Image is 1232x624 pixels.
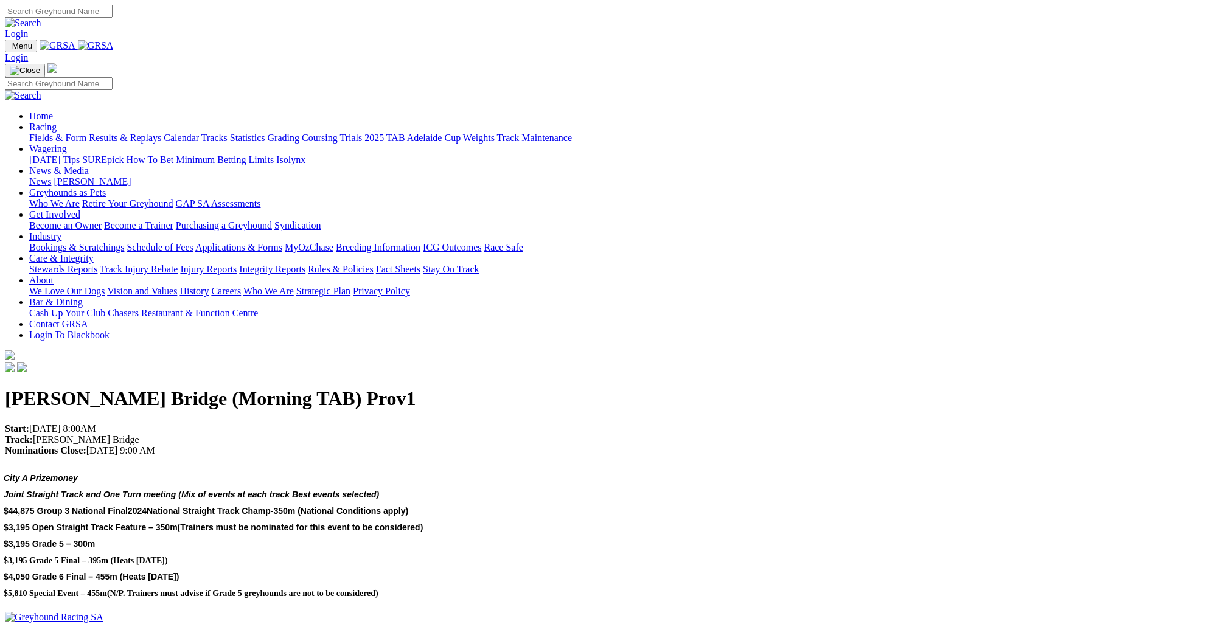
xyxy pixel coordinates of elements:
a: Get Involved [29,209,80,220]
div: Wagering [29,154,1227,165]
span: 2024 [128,506,147,516]
a: Schedule of Fees [127,242,193,252]
span: (Trainers must be nominated for this event to be considered) [178,522,423,532]
div: News & Media [29,176,1227,187]
a: We Love Our Dogs [29,286,105,296]
a: ICG Outcomes [423,242,481,252]
img: logo-grsa-white.png [47,63,57,73]
a: Integrity Reports [239,264,305,274]
div: Care & Integrity [29,264,1227,275]
a: [PERSON_NAME] [54,176,131,187]
a: Login To Blackbook [29,330,110,340]
a: Stewards Reports [29,264,97,274]
a: Become a Trainer [104,220,173,231]
a: GAP SA Assessments [176,198,261,209]
img: Search [5,18,41,29]
a: Fact Sheets [376,264,420,274]
a: Greyhounds as Pets [29,187,106,198]
span: Joint Straight Track and One Turn meeting (Mix of events at each track Best events selected) [4,490,379,499]
img: GRSA [40,40,75,51]
img: facebook.svg [5,362,15,372]
img: Search [5,90,41,101]
img: logo-grsa-white.png [5,350,15,360]
a: Careers [211,286,241,296]
a: Bar & Dining [29,297,83,307]
a: Track Injury Rebate [100,264,178,274]
div: Bar & Dining [29,308,1227,319]
a: Trials [339,133,362,143]
a: Race Safe [484,242,523,252]
span: $4,050 Grade 6 Final – 455m (Heats [DATE]) [4,572,179,581]
img: twitter.svg [17,362,27,372]
a: 2025 TAB Adelaide Cup [364,133,461,143]
a: Stay On Track [423,264,479,274]
span: City A Prizemoney [4,473,78,483]
a: Industry [29,231,61,241]
span: $3,195 Grade 5 – 300m [4,539,95,549]
a: News & Media [29,165,89,176]
p: [DATE] 8:00AM [PERSON_NAME] Bridge [DATE] 9:00 AM [5,423,1227,456]
a: Wagering [29,144,67,154]
span: National Straight Track Champ-350m (National Conditions apply) [147,506,408,516]
div: Greyhounds as Pets [29,198,1227,209]
a: Statistics [230,133,265,143]
a: Home [29,111,53,121]
a: [DATE] Tips [29,154,80,165]
a: Contact GRSA [29,319,88,329]
a: Results & Replays [89,133,161,143]
button: Toggle navigation [5,40,37,52]
div: Get Involved [29,220,1227,231]
a: Minimum Betting Limits [176,154,274,165]
span: Menu [12,41,32,50]
span: (N/P. Trainers must advise if Grade 5 greyhounds are not to be considered) [107,589,378,598]
a: Care & Integrity [29,253,94,263]
a: Who We Are [29,198,80,209]
a: SUREpick [82,154,124,165]
h1: [PERSON_NAME] Bridge (Morning TAB) Prov1 [5,387,1227,410]
img: Greyhound Racing SA [5,612,103,623]
a: Syndication [274,220,321,231]
strong: Start: [5,423,29,434]
a: Coursing [302,133,338,143]
a: MyOzChase [285,242,333,252]
img: GRSA [78,40,114,51]
a: Calendar [164,133,199,143]
a: News [29,176,51,187]
a: Chasers Restaurant & Function Centre [108,308,258,318]
a: Login [5,52,28,63]
a: Bookings & Scratchings [29,242,124,252]
a: Purchasing a Greyhound [176,220,272,231]
a: Tracks [201,133,228,143]
a: Rules & Policies [308,264,374,274]
a: Weights [463,133,495,143]
a: How To Bet [127,154,174,165]
a: Privacy Policy [353,286,410,296]
strong: Track: [5,434,33,445]
span: $5,810 Special Event – 455m [4,589,107,598]
a: Track Maintenance [497,133,572,143]
a: Applications & Forms [195,242,282,252]
button: Toggle navigation [5,64,45,77]
a: Retire Your Greyhound [82,198,173,209]
a: Isolynx [276,154,305,165]
a: Login [5,29,28,39]
a: Injury Reports [180,264,237,274]
div: About [29,286,1227,297]
span: $3,195 Grade 5 Final – 395m (Heats [DATE]) [4,556,168,565]
span: $3,195 Open Straight Track Feature – 350m [4,522,178,532]
a: History [179,286,209,296]
a: Become an Owner [29,220,102,231]
a: Strategic Plan [296,286,350,296]
span: $44,875 Group 3 National Final [4,506,128,516]
a: Racing [29,122,57,132]
input: Search [5,77,113,90]
a: Fields & Form [29,133,86,143]
a: Vision and Values [107,286,177,296]
a: Who We Are [243,286,294,296]
a: Breeding Information [336,242,420,252]
a: Cash Up Your Club [29,308,105,318]
div: Racing [29,133,1227,144]
a: Grading [268,133,299,143]
a: About [29,275,54,285]
input: Search [5,5,113,18]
